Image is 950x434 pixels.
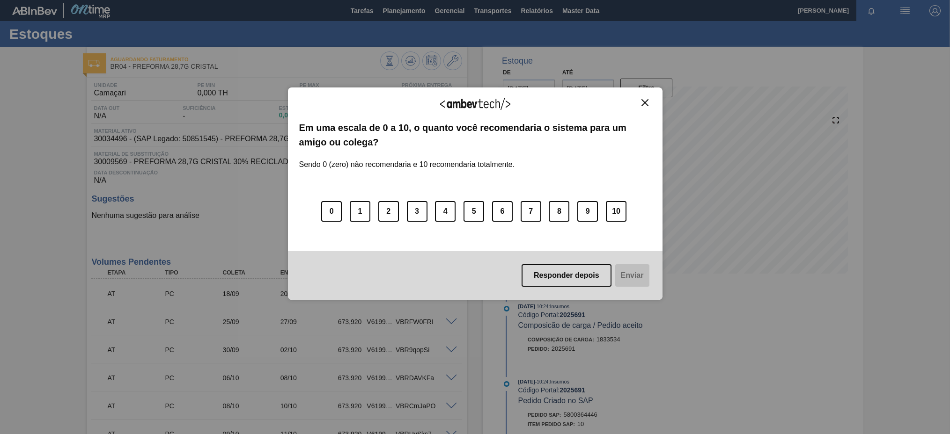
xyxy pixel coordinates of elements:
button: 2 [378,201,399,222]
img: Logo Ambevtech [440,98,510,110]
button: 7 [521,201,541,222]
button: 5 [464,201,484,222]
button: Close [639,99,651,107]
button: 0 [321,201,342,222]
button: 9 [577,201,598,222]
button: 1 [350,201,370,222]
button: Responder depois [522,264,611,287]
button: 8 [549,201,569,222]
button: 6 [492,201,513,222]
button: 10 [606,201,626,222]
label: Sendo 0 (zero) não recomendaria e 10 recomendaria totalmente. [299,149,515,169]
img: Close [641,99,648,106]
button: 4 [435,201,456,222]
label: Em uma escala de 0 a 10, o quanto você recomendaria o sistema para um amigo ou colega? [299,121,651,149]
button: 3 [407,201,427,222]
